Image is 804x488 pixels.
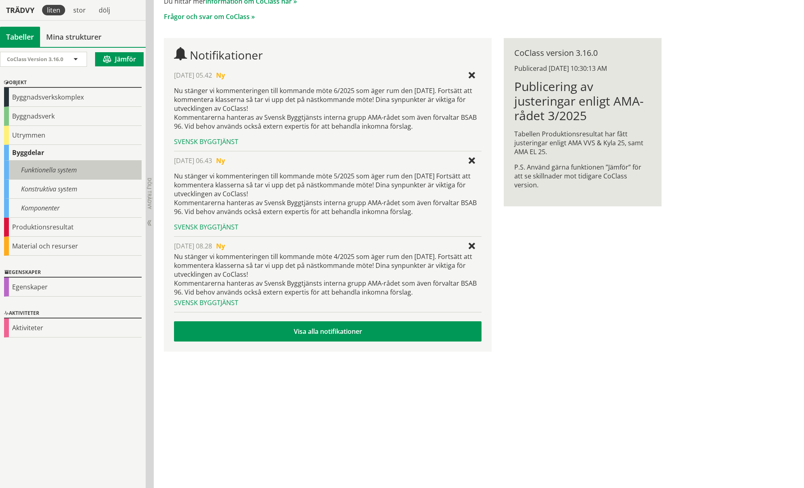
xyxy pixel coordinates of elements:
span: [DATE] 05.42 [174,71,212,80]
a: Frågor och svar om CoClass » [164,12,255,21]
div: Byggnadsverk [4,107,142,126]
div: Nu stänger vi kommenteringen till kommande möte 4/2025 som äger rum den [DATE]. Fortsätt att komm... [174,252,481,297]
div: Produktionsresultat [4,218,142,237]
div: Svensk Byggtjänst [174,298,481,307]
a: Visa alla notifikationer [174,321,481,342]
div: Egenskaper [4,268,142,278]
span: Ny [216,156,225,165]
div: Material och resurser [4,237,142,256]
p: Tabellen Produktionsresultat har fått justeringar enligt AMA VVS & Kyla 25, samt AMA EL 25. [514,129,651,156]
div: Konstruktiva system [4,180,142,199]
span: Ny [216,242,225,250]
span: [DATE] 06.43 [174,156,212,165]
div: Egenskaper [4,278,142,297]
div: stor [68,5,91,15]
p: Nu stänger vi kommenteringen till kommande möte 5/2025 som äger rum den [DATE] Fortsätt att komme... [174,172,481,216]
div: Publicerad [DATE] 10:30:13 AM [514,64,651,73]
span: Notifikationer [190,47,263,63]
div: Komponenter [4,199,142,218]
div: Svensk Byggtjänst [174,223,481,231]
p: Nu stänger vi kommenteringen till kommande möte 6/2025 som äger rum den [DATE]. Fortsätt att komm... [174,86,481,131]
div: Aktiviteter [4,318,142,337]
div: Aktiviteter [4,309,142,318]
span: CoClass Version 3.16.0 [7,55,63,63]
span: [DATE] 08.28 [174,242,212,250]
div: dölj [94,5,115,15]
div: Trädvy [2,6,39,15]
div: CoClass version 3.16.0 [514,49,651,57]
div: Objekt [4,78,142,88]
div: liten [42,5,65,15]
div: Funktionella system [4,161,142,180]
span: Dölj trädvy [146,178,153,209]
div: Svensk Byggtjänst [174,137,481,146]
div: Byggdelar [4,145,142,161]
a: Mina strukturer [40,27,108,47]
button: Jämför [95,52,144,66]
span: Ny [216,71,225,80]
div: Byggnadsverkskomplex [4,88,142,107]
div: Utrymmen [4,126,142,145]
h1: Publicering av justeringar enligt AMA-rådet 3/2025 [514,79,651,123]
p: P.S. Använd gärna funktionen ”Jämför” för att se skillnader mot tidigare CoClass version. [514,163,651,189]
